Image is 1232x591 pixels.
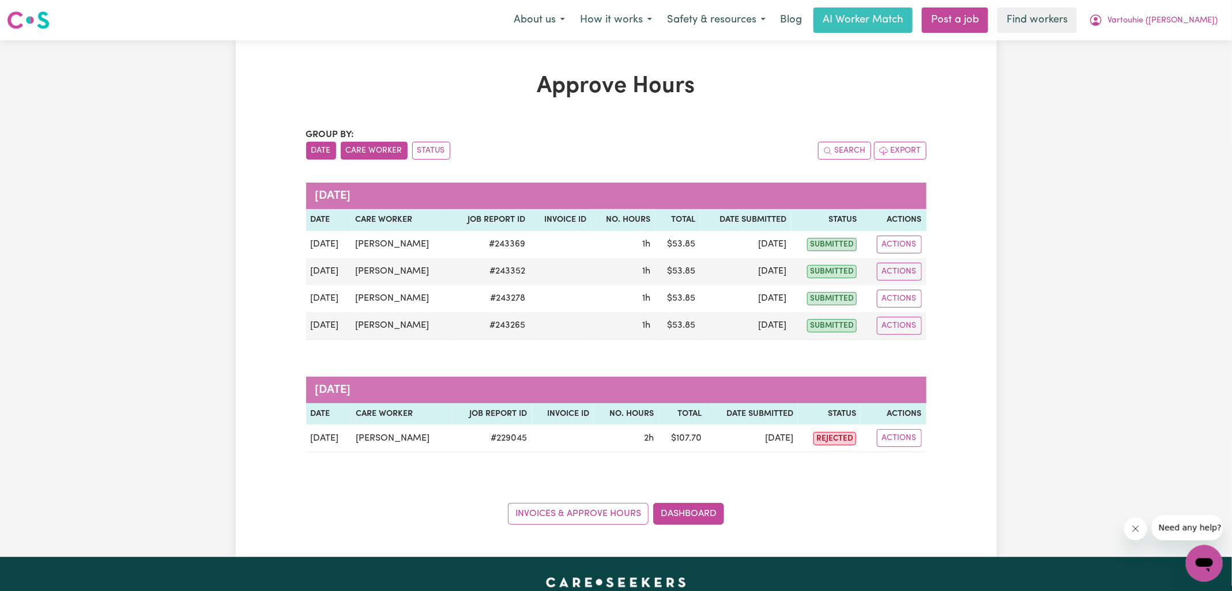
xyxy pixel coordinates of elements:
td: [PERSON_NAME] [351,258,450,285]
th: Date Submitted [706,403,798,425]
h1: Approve Hours [306,73,926,100]
span: 1 hour [643,267,651,276]
button: Export [874,142,926,160]
button: sort invoices by paid status [412,142,450,160]
caption: [DATE] [306,377,926,403]
th: Invoice ID [530,209,591,231]
td: $ 53.85 [655,312,700,340]
td: [DATE] [700,312,791,340]
span: 1 hour [643,321,651,330]
td: # 243352 [450,258,530,285]
a: Post a job [922,7,988,33]
button: Actions [877,236,922,253]
img: Careseekers logo [7,10,50,31]
th: Actions [861,209,926,231]
caption: [DATE] [306,183,926,209]
button: Actions [877,317,922,335]
th: Status [791,209,861,231]
td: $ 107.70 [658,425,706,452]
span: submitted [807,292,857,305]
td: [PERSON_NAME] [351,231,450,258]
th: Status [798,403,861,425]
td: # 243278 [450,285,530,312]
th: No. Hours [591,209,655,231]
span: 2 hours [644,434,654,443]
span: 1 hour [643,240,651,249]
span: Vartouhie ([PERSON_NAME]) [1107,14,1218,27]
td: [DATE] [700,258,791,285]
td: # 229045 [451,425,532,452]
a: Invoices & Approve Hours [508,503,649,525]
span: submitted [807,319,857,332]
iframe: Message from company [1152,515,1223,540]
th: Total [658,403,706,425]
td: $ 53.85 [655,258,700,285]
td: [PERSON_NAME] [351,285,450,312]
th: Total [655,209,700,231]
td: [DATE] [306,312,351,340]
th: No. Hours [594,403,658,425]
td: [DATE] [700,285,791,312]
button: Actions [877,263,922,281]
td: [DATE] [306,258,351,285]
span: rejected [813,432,856,445]
td: [PERSON_NAME] [351,425,451,452]
iframe: Button to launch messaging window [1186,545,1223,582]
th: Date [306,403,351,425]
button: Search [818,142,871,160]
th: Date Submitted [700,209,791,231]
th: Care worker [351,403,451,425]
span: submitted [807,265,857,278]
td: [DATE] [306,231,351,258]
td: [DATE] [306,425,351,452]
button: Actions [877,429,922,447]
th: Invoice ID [532,403,594,425]
td: $ 53.85 [655,285,700,312]
button: sort invoices by date [306,142,336,160]
a: AI Worker Match [813,7,913,33]
a: Blog [773,7,809,33]
button: About us [506,8,572,32]
button: How it works [572,8,660,32]
span: 1 hour [643,294,651,303]
a: Careseekers logo [7,7,50,33]
span: Group by: [306,130,355,139]
a: Careseekers home page [546,578,686,587]
button: Actions [877,290,922,308]
iframe: Close message [1124,517,1147,540]
td: $ 53.85 [655,231,700,258]
th: Date [306,209,351,231]
td: [PERSON_NAME] [351,312,450,340]
th: Job Report ID [450,209,530,231]
button: sort invoices by care worker [341,142,408,160]
td: [DATE] [706,425,798,452]
button: Safety & resources [660,8,773,32]
th: Care worker [351,209,450,231]
span: submitted [807,238,857,251]
a: Find workers [997,7,1077,33]
td: # 243265 [450,312,530,340]
td: [DATE] [700,231,791,258]
button: My Account [1082,8,1225,32]
td: # 243369 [450,231,530,258]
th: Actions [861,403,926,425]
a: Dashboard [653,503,724,525]
th: Job Report ID [451,403,532,425]
td: [DATE] [306,285,351,312]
